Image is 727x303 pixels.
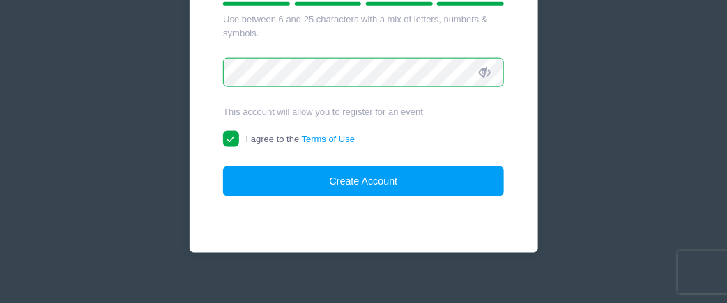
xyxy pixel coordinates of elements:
[223,131,239,147] input: I agree to theTerms of Use
[223,13,504,40] div: Use between 6 and 25 characters with a mix of letters, numbers & symbols.
[246,134,355,144] span: I agree to the
[223,166,504,196] button: Create Account
[223,105,504,119] div: This account will allow you to register for an event.
[302,134,355,144] a: Terms of Use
